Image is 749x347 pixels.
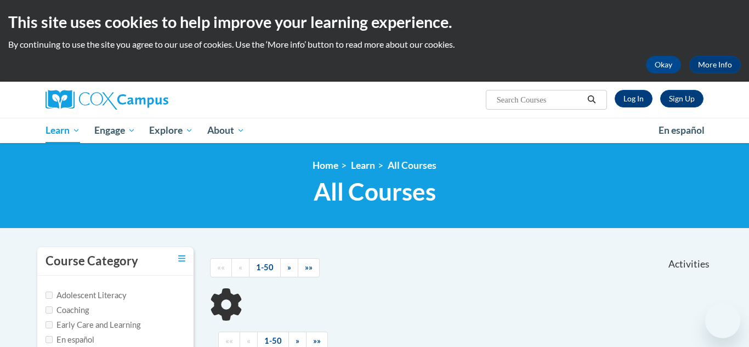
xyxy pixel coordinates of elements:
[651,119,712,142] a: En español
[583,93,600,106] button: Search
[8,11,741,33] h2: This site uses cookies to help improve your learning experience.
[46,319,140,331] label: Early Care and Learning
[38,118,87,143] a: Learn
[298,258,320,277] a: End
[689,56,741,73] a: More Info
[239,263,242,272] span: «
[46,306,53,314] input: Checkbox for Options
[668,258,710,270] span: Activities
[46,321,53,328] input: Checkbox for Options
[46,90,254,110] a: Cox Campus
[46,292,53,299] input: Checkbox for Options
[178,253,185,265] a: Toggle collapse
[615,90,652,107] a: Log In
[46,90,168,110] img: Cox Campus
[225,336,233,345] span: ««
[46,334,94,346] label: En español
[305,263,313,272] span: »»
[46,289,127,302] label: Adolescent Literacy
[280,258,298,277] a: Next
[705,303,740,338] iframe: Button to launch messaging window
[46,304,89,316] label: Coaching
[313,160,338,171] a: Home
[388,160,436,171] a: All Courses
[231,258,249,277] a: Previous
[8,38,741,50] p: By continuing to use the site you agree to our use of cookies. Use the ‘More info’ button to read...
[313,336,321,345] span: »»
[210,258,232,277] a: Begining
[142,118,200,143] a: Explore
[247,336,251,345] span: «
[46,124,80,137] span: Learn
[646,56,681,73] button: Okay
[249,258,281,277] a: 1-50
[46,253,138,270] h3: Course Category
[351,160,375,171] a: Learn
[87,118,143,143] a: Engage
[287,263,291,272] span: »
[94,124,135,137] span: Engage
[46,336,53,343] input: Checkbox for Options
[659,124,705,136] span: En español
[660,90,703,107] a: Register
[314,177,436,206] span: All Courses
[29,118,720,143] div: Main menu
[207,124,245,137] span: About
[149,124,193,137] span: Explore
[200,118,252,143] a: About
[496,93,583,106] input: Search Courses
[296,336,299,345] span: »
[217,263,225,272] span: ««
